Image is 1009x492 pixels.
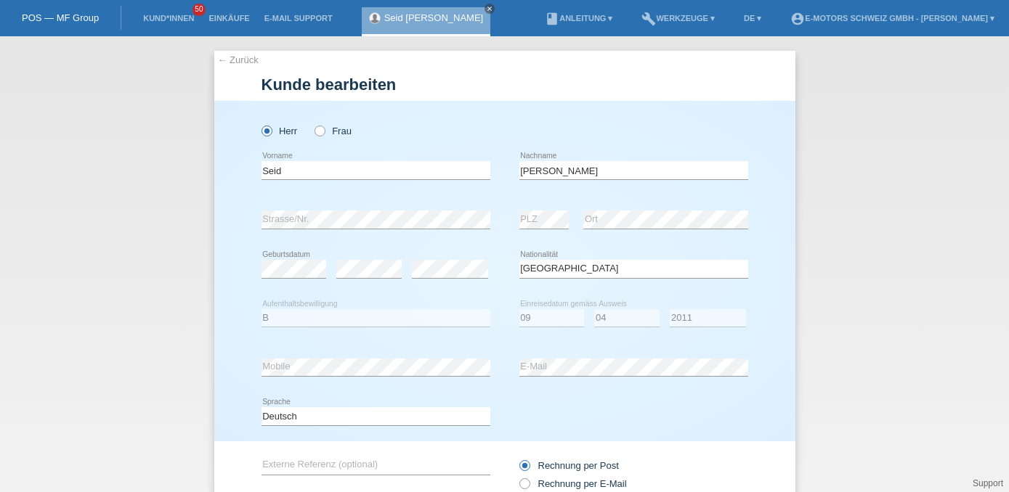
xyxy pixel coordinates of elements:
a: buildWerkzeuge ▾ [634,14,722,22]
h1: Kunde bearbeiten [262,75,748,94]
label: Herr [262,126,298,136]
input: Herr [262,126,271,135]
input: Rechnung per Post [519,460,529,478]
a: Kund*innen [136,14,201,22]
i: account_circle [790,12,805,26]
i: close [486,5,493,12]
a: Support [973,478,1003,488]
a: account_circleE-Motors Schweiz GmbH - [PERSON_NAME] ▾ [783,14,1002,22]
span: 50 [193,4,206,16]
a: POS — MF Group [22,12,99,23]
i: build [641,12,656,26]
a: DE ▾ [737,14,769,22]
input: Frau [315,126,324,135]
a: E-Mail Support [257,14,340,22]
a: bookAnleitung ▾ [538,14,620,22]
a: ← Zurück [218,54,259,65]
a: close [485,4,495,14]
label: Frau [315,126,352,136]
i: book [545,12,559,26]
label: Rechnung per E-Mail [519,478,627,489]
a: Einkäufe [201,14,256,22]
label: Rechnung per Post [519,460,619,471]
a: Seid [PERSON_NAME] [384,12,484,23]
